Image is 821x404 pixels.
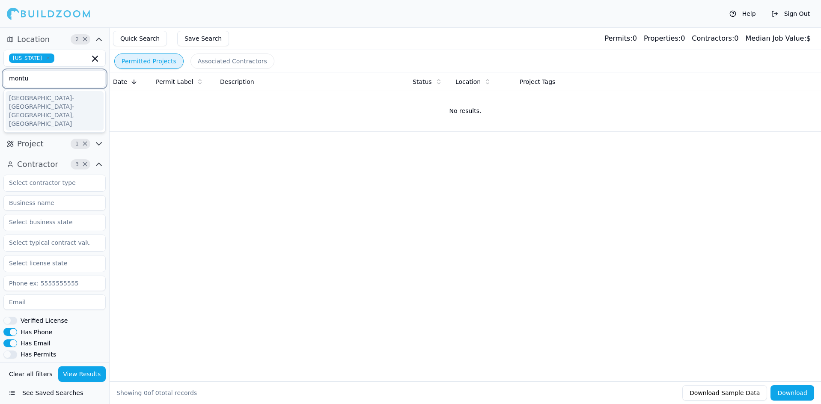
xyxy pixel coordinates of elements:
[73,160,81,169] span: 3
[520,77,555,86] span: Project Tags
[692,33,738,44] div: 0
[3,157,106,171] button: Contractor3Clear Contractor filters
[21,351,56,357] label: Has Permits
[21,340,51,346] label: Has Email
[3,195,106,211] input: Business name
[220,77,254,86] span: Description
[604,34,632,42] span: Permits:
[4,214,95,230] input: Select business state
[644,34,681,42] span: Properties:
[73,35,81,44] span: 2
[17,33,50,45] span: Location
[21,318,68,324] label: Verified License
[156,77,193,86] span: Permit Label
[177,31,229,46] button: Save Search
[73,140,81,148] span: 1
[3,33,106,46] button: Location2Clear Location filters
[190,53,274,69] button: Associated Contractors
[725,7,760,21] button: Help
[3,276,106,291] input: Phone ex: 5555555555
[3,294,106,310] input: Email
[82,142,88,146] span: Clear Project filters
[113,77,127,86] span: Date
[82,37,88,42] span: Clear Location filters
[3,137,106,151] button: Project1Clear Project filters
[692,34,734,42] span: Contractors:
[767,7,814,21] button: Sign Out
[770,385,814,401] button: Download
[17,158,58,170] span: Contractor
[144,389,148,396] span: 0
[644,33,685,44] div: 0
[604,33,637,44] div: 0
[113,31,167,46] button: Quick Search
[3,89,106,133] div: Suggestions
[3,385,106,401] button: See Saved Searches
[4,235,95,250] input: Select typical contract value
[682,385,767,401] button: Download Sample Data
[17,138,44,150] span: Project
[745,33,811,44] div: $
[4,175,95,190] input: Select contractor type
[21,329,52,335] label: Has Phone
[114,53,184,69] button: Permitted Projects
[7,366,55,382] button: Clear all filters
[110,90,821,131] td: No results.
[4,71,95,86] input: Select markets
[82,162,88,166] span: Clear Contractor filters
[4,255,95,271] input: Select license state
[6,91,104,131] div: [GEOGRAPHIC_DATA]-[GEOGRAPHIC_DATA]-[GEOGRAPHIC_DATA], [GEOGRAPHIC_DATA]
[58,366,106,382] button: View Results
[9,53,54,63] span: [US_STATE]
[155,389,159,396] span: 0
[116,389,197,397] div: Showing of total records
[745,34,806,42] span: Median Job Value:
[455,77,481,86] span: Location
[413,77,432,86] span: Status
